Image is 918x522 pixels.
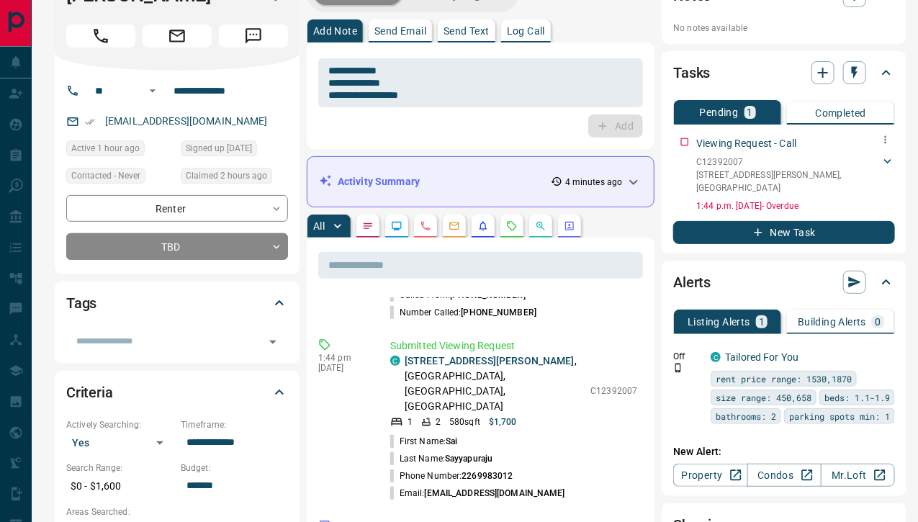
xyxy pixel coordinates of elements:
[696,168,881,194] p: [STREET_ADDRESS][PERSON_NAME] , [GEOGRAPHIC_DATA]
[71,168,140,183] span: Contacted - Never
[725,351,798,363] a: Tailored For You
[181,140,288,161] div: Tue Apr 26 2022
[408,415,413,428] p: 1
[66,195,288,222] div: Renter
[716,390,811,405] span: size range: 450,658
[66,418,174,431] p: Actively Searching:
[673,55,895,90] div: Tasks
[462,307,537,318] span: [PHONE_NUMBER]
[390,487,565,500] p: Email:
[535,220,546,232] svg: Opportunities
[318,353,369,363] p: 1:44 pm
[696,136,796,151] p: Viewing Request - Call
[219,24,288,48] span: Message
[673,221,895,244] button: New Task
[700,107,739,117] p: Pending
[824,390,890,405] span: beds: 1.1-1.9
[716,409,776,423] span: bathrooms: 2
[673,464,747,487] a: Property
[673,61,710,84] h2: Tasks
[747,107,753,117] p: 1
[66,140,174,161] div: Tue Sep 16 2025
[673,271,711,294] h2: Alerts
[181,462,288,474] p: Budget:
[338,174,420,189] p: Activity Summary
[444,26,490,36] p: Send Text
[821,464,895,487] a: Mr.Loft
[390,452,492,465] p: Last Name:
[789,409,890,423] span: parking spots min: 1
[390,469,513,482] p: Phone Number:
[565,176,622,189] p: 4 minutes ago
[71,141,140,156] span: Active 1 hour ago
[696,199,895,212] p: 1:44 p.m. [DATE] - Overdue
[66,462,174,474] p: Search Range:
[420,220,431,232] svg: Calls
[362,220,374,232] svg: Notes
[462,471,513,481] span: 2269983012
[816,108,867,118] p: Completed
[186,168,267,183] span: Claimed 2 hours ago
[181,168,288,188] div: Tue Sep 16 2025
[759,317,765,327] p: 1
[390,356,400,366] div: condos.ca
[716,372,852,386] span: rent price range: 1530,1870
[477,220,489,232] svg: Listing Alerts
[875,317,881,327] p: 0
[445,454,492,464] span: Sayyapuraju
[711,352,721,362] div: condos.ca
[506,220,518,232] svg: Requests
[319,168,642,195] div: Activity Summary4 minutes ago
[66,505,288,518] p: Areas Searched:
[66,375,288,410] div: Criteria
[747,464,822,487] a: Condos
[390,306,536,319] p: Number Called:
[85,117,95,127] svg: Email Verified
[405,354,583,414] p: , [GEOGRAPHIC_DATA], [GEOGRAPHIC_DATA], [GEOGRAPHIC_DATA]
[449,220,460,232] svg: Emails
[436,415,441,428] p: 2
[673,265,895,300] div: Alerts
[313,221,325,231] p: All
[144,82,161,99] button: Open
[673,363,683,373] svg: Push Notification Only
[391,220,402,232] svg: Lead Browsing Activity
[489,415,517,428] p: $1,700
[66,286,288,320] div: Tags
[673,22,895,35] p: No notes available
[390,338,637,354] p: Submitted Viewing Request
[66,431,174,454] div: Yes
[688,317,750,327] p: Listing Alerts
[425,488,565,498] span: [EMAIL_ADDRESS][DOMAIN_NAME]
[446,436,457,446] span: Sai
[590,384,637,397] p: C12392007
[673,444,895,459] p: New Alert:
[696,156,881,168] p: C12392007
[66,474,174,498] p: $0 - $1,600
[66,233,288,260] div: TBD
[186,141,252,156] span: Signed up [DATE]
[143,24,212,48] span: Email
[390,435,458,448] p: First Name:
[374,26,426,36] p: Send Email
[449,415,480,428] p: 580 sqft
[66,24,135,48] span: Call
[66,381,113,404] h2: Criteria
[263,332,283,352] button: Open
[405,355,575,366] a: [STREET_ADDRESS][PERSON_NAME]
[507,26,545,36] p: Log Call
[66,292,96,315] h2: Tags
[673,350,702,363] p: Off
[798,317,866,327] p: Building Alerts
[696,153,895,197] div: C12392007[STREET_ADDRESS][PERSON_NAME],[GEOGRAPHIC_DATA]
[105,115,268,127] a: [EMAIL_ADDRESS][DOMAIN_NAME]
[313,26,357,36] p: Add Note
[318,363,369,373] p: [DATE]
[181,418,288,431] p: Timeframe:
[564,220,575,232] svg: Agent Actions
